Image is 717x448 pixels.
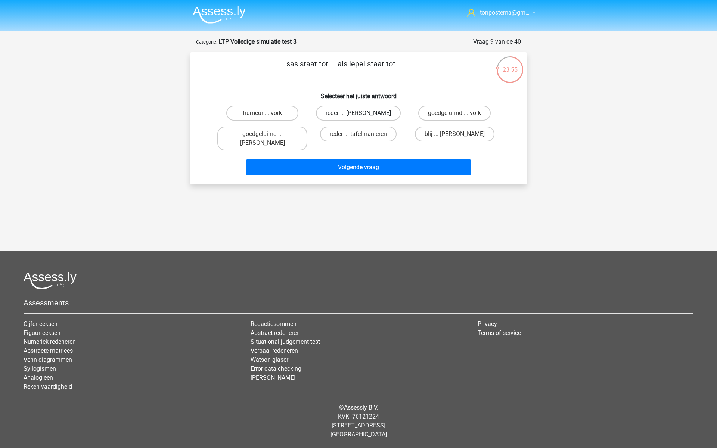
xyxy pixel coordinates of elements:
a: Syllogismen [24,365,56,372]
a: Abstract redeneren [251,329,300,336]
a: Assessly B.V. [344,404,378,411]
a: [PERSON_NAME] [251,374,295,381]
button: Volgende vraag [246,159,472,175]
a: Verbaal redeneren [251,347,298,354]
h6: Selecteer het juiste antwoord [202,87,515,100]
span: tonpostema@gm… [480,9,530,16]
p: sas staat tot ... als lepel staat tot ... [202,58,487,81]
a: Terms of service [478,329,521,336]
div: © KVK: 76121224 [STREET_ADDRESS] [GEOGRAPHIC_DATA] [18,397,699,445]
a: Analogieen [24,374,53,381]
a: tonpostema@gm… [464,8,530,17]
a: Figuurreeksen [24,329,60,336]
a: Error data checking [251,365,301,372]
a: Abstracte matrices [24,347,73,354]
label: blij ... [PERSON_NAME] [415,127,494,141]
img: Assessly logo [24,272,77,289]
a: Venn diagrammen [24,356,72,363]
a: Cijferreeksen [24,320,58,327]
label: goedgeluimd ... vork [418,106,491,121]
a: Numeriek redeneren [24,338,76,345]
label: humeur ... vork [226,106,298,121]
label: goedgeluimd ... [PERSON_NAME] [217,127,307,150]
a: Privacy [478,320,497,327]
a: Situational judgement test [251,338,320,345]
div: Vraag 9 van de 40 [473,37,521,46]
small: Categorie: [196,39,217,45]
a: Reken vaardigheid [24,383,72,390]
h5: Assessments [24,298,693,307]
img: Assessly [193,6,246,24]
a: Watson glaser [251,356,288,363]
strong: LTP Volledige simulatie test 3 [219,38,297,45]
div: 23:55 [496,56,524,74]
a: Redactiesommen [251,320,297,327]
label: reder ... [PERSON_NAME] [316,106,401,121]
label: reder ... tafelmanieren [320,127,397,141]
